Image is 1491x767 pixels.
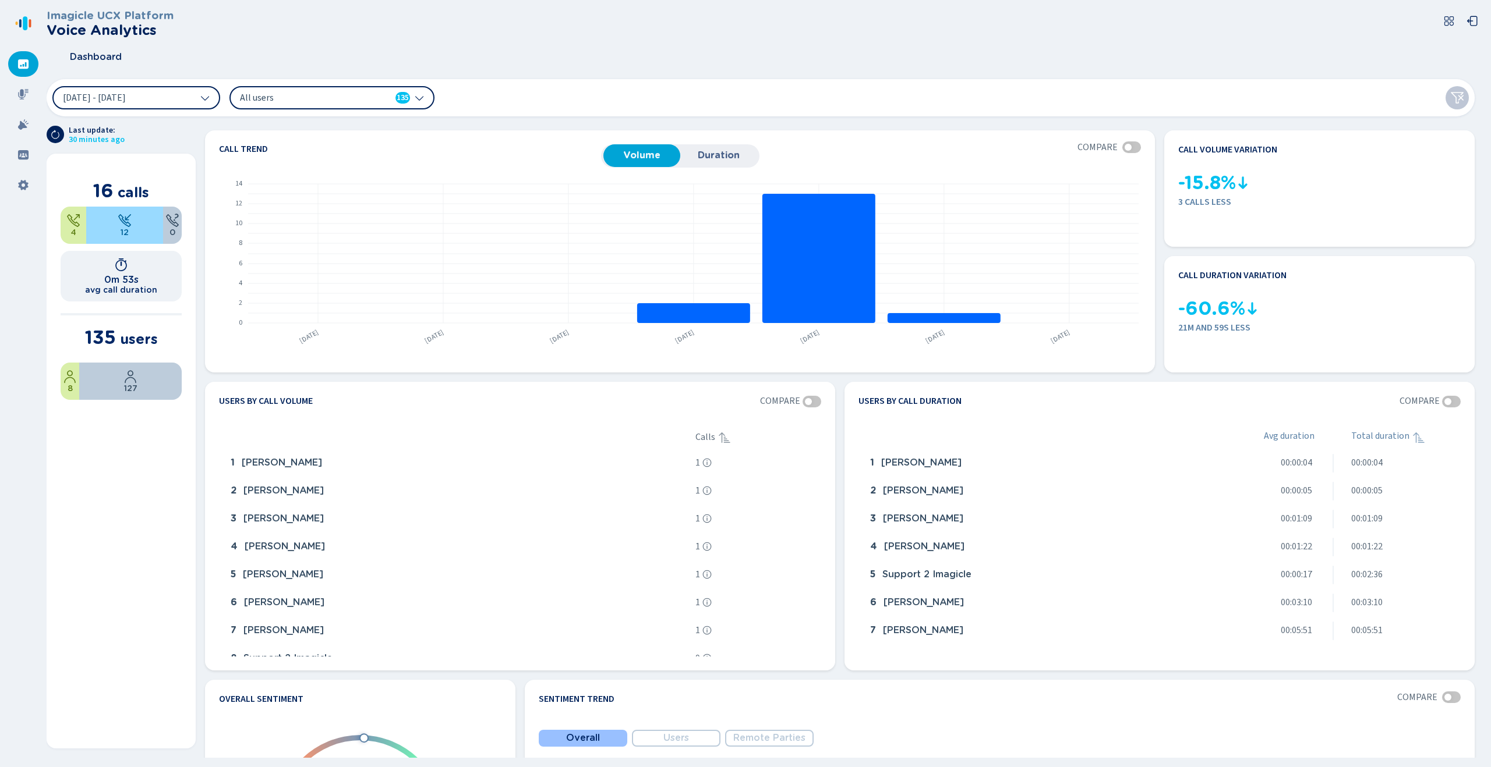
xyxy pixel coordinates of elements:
span: 0 [169,228,175,237]
svg: info-circle [702,570,712,579]
span: [PERSON_NAME] [243,569,323,580]
h1: 0m 53s [104,274,139,285]
svg: chevron-down [200,93,210,102]
svg: alarm-filled [17,119,29,130]
div: 25% [61,207,86,244]
span: Compare [1397,692,1437,702]
span: 4 [231,541,238,552]
svg: funnel-disabled [1450,91,1464,105]
text: [DATE] [1049,327,1072,346]
span: 00:01:09 [1351,513,1383,524]
span: 1 [695,569,700,580]
span: 00:02:36 [1351,569,1383,580]
span: 4 [870,541,877,552]
span: [PERSON_NAME] [242,457,322,468]
h4: Sentiment Trend [539,694,614,704]
svg: mic-fill [17,88,29,100]
div: Omar Radwan [865,591,1200,615]
span: 1 [695,485,700,496]
h4: Overall Sentiment [219,694,303,704]
svg: user-profile [123,370,137,383]
div: Omar Radwan [226,619,691,642]
span: 16 [93,179,114,202]
span: 1 [695,625,700,635]
svg: dashboard-filled [17,58,29,70]
div: Calls [695,431,821,445]
span: [PERSON_NAME] [243,625,324,635]
h4: Call volume variation [1178,144,1277,155]
span: 00:05:51 [1281,625,1312,635]
span: All users [240,91,374,104]
span: 1 [695,597,700,608]
h2: avg call duration [85,285,157,294]
div: 75% [86,207,163,244]
text: 8 [239,238,242,248]
button: Clear filters [1446,86,1469,109]
h4: Users by call duration [858,396,962,407]
span: 9 [695,653,700,663]
button: Overall [539,730,627,747]
span: 12 [121,228,129,237]
span: -15.8% [1178,172,1236,194]
svg: info-circle [702,514,712,523]
span: 5 [231,569,236,580]
text: 14 [235,179,242,189]
button: Remote Parties [725,730,814,747]
button: Volume [603,144,680,166]
span: 3 [231,513,236,524]
svg: timer [114,258,128,272]
h2: Voice Analytics [47,22,174,38]
span: Support 2 Imagicle [882,569,971,580]
div: Support 2 Imagicle [226,647,691,670]
svg: unknown-call [165,214,179,228]
span: 135 [397,92,409,104]
div: Avg duration [1264,431,1315,445]
span: Remote Parties [733,733,805,743]
div: Ahmad Alkhalili [226,480,691,503]
span: 00:01:22 [1351,541,1383,552]
span: [DATE] - [DATE] [63,93,126,102]
svg: kpi-down [1245,301,1259,315]
svg: info-circle [702,626,712,635]
div: Anas Assil [865,452,1200,475]
span: 1 [695,541,700,552]
span: Duration [686,150,751,161]
svg: info-circle [702,458,712,467]
span: 00:00:04 [1281,457,1312,468]
span: [PERSON_NAME] [883,625,963,635]
span: calls [118,184,149,201]
svg: info-circle [702,542,712,551]
span: users [120,331,158,347]
span: [PERSON_NAME] [244,597,324,608]
div: Massimiliano Prando [226,563,691,587]
span: 8 [231,653,236,663]
svg: info-circle [702,486,712,495]
svg: user-profile [63,370,77,383]
span: [PERSON_NAME] [243,513,324,524]
span: Support 2 Imagicle [243,653,333,663]
svg: telephone-outbound [66,214,80,228]
span: Users [663,733,689,743]
span: 1 [695,513,700,524]
svg: box-arrow-left [1467,15,1478,27]
span: 6 [231,597,237,608]
span: [PERSON_NAME] [883,485,963,496]
span: 4 [70,228,76,237]
span: 7 [870,625,876,635]
div: Anas Assil [226,535,691,559]
h3: Imagicle UCX Platform [47,9,174,22]
text: 4 [239,278,242,288]
span: 00:00:17 [1281,569,1312,580]
div: Massimiliano Prando [865,535,1200,559]
h4: Users by call volume [219,396,313,407]
svg: groups-filled [17,149,29,161]
span: Last update: [69,126,125,135]
div: Abdullah Qasem [226,452,691,475]
span: 135 [85,326,116,349]
text: 2 [239,298,242,308]
div: Total duration [1351,431,1461,445]
span: 5 [870,569,875,580]
div: 94.07% [79,363,182,400]
div: Ahmed Antar [865,619,1200,642]
svg: kpi-down [1236,176,1250,190]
